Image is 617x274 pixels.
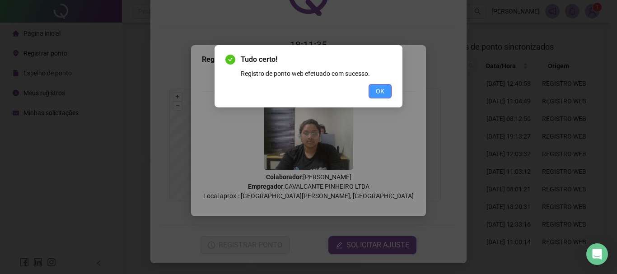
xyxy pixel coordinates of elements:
span: Tudo certo! [241,54,392,65]
div: Registro de ponto web efetuado com sucesso. [241,69,392,79]
button: OK [369,84,392,98]
div: Open Intercom Messenger [586,243,608,265]
span: OK [376,86,384,96]
span: check-circle [225,55,235,65]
